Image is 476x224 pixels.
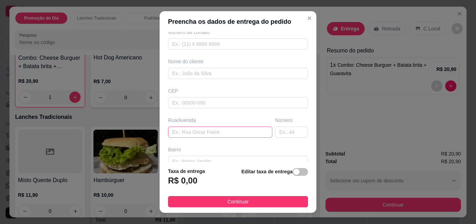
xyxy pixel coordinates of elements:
[168,168,205,174] strong: Taxa de entrega
[168,29,308,36] div: Número de contato
[168,97,308,108] input: Ex.: 00000-000
[160,11,316,32] header: Preencha os dados de entrega do pedido
[241,169,293,174] strong: Editar taxa de entrega
[168,58,308,65] div: Nome do cliente
[168,127,272,138] input: Ex.: Rua Oscar Freire
[168,196,308,207] button: Continuar
[275,117,308,124] div: Número
[168,175,197,186] h3: R$ 0,00
[168,156,308,167] input: Ex.: Bairro Jardim
[275,127,308,138] input: Ex.: 44
[168,38,308,50] input: Ex.: (11) 9 8888-9999
[168,68,308,79] input: Ex.: João da Silva
[168,87,308,94] div: CEP
[304,13,315,24] button: Close
[227,198,249,205] span: Continuar
[168,117,272,124] div: Rua/Avenida
[168,146,308,153] div: Bairro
